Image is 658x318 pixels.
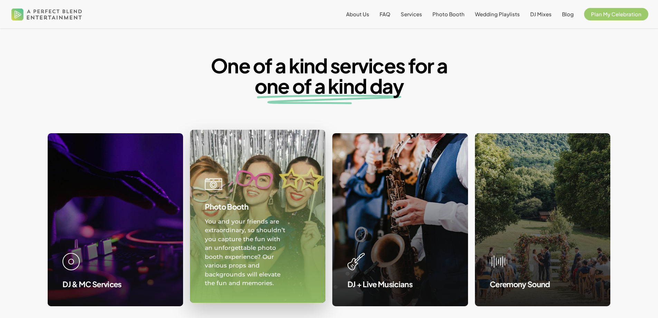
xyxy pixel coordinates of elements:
[254,76,405,96] em: one of a kind day
[562,11,574,17] a: Blog
[10,3,84,26] img: A Perfect Blend Entertainment
[432,11,465,17] a: Photo Booth
[584,11,648,17] a: Plan My Celebration
[591,11,641,17] span: Plan My Celebration
[211,53,447,98] strong: One of a kind services for a
[475,11,520,17] a: Wedding Playlists
[401,11,422,17] a: Services
[346,11,369,17] a: About Us
[380,11,390,17] a: FAQ
[530,11,552,17] a: DJ Mixes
